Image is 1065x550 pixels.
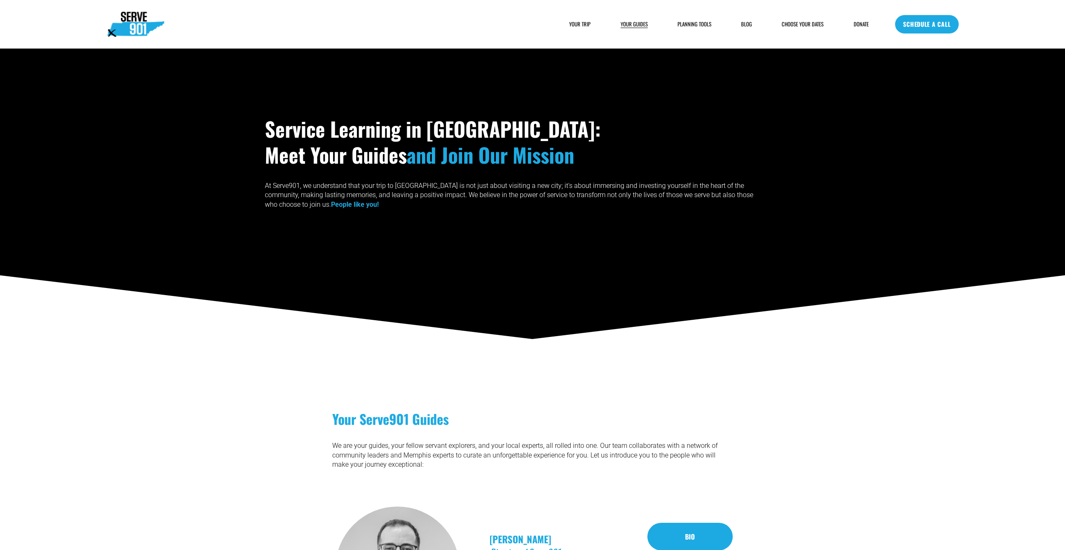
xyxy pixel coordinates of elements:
strong: and Join Our Mission [407,140,574,170]
strong: Service Learning in [GEOGRAPHIC_DATA]: Meet Your Guides [265,114,601,170]
span: YOUR TRIP [569,21,590,28]
strong: People like you! [331,200,379,208]
a: BLOG [741,20,752,28]
a: SCHEDULE A CALL [895,15,958,33]
p: At Serve901, we understand that your trip to [GEOGRAPHIC_DATA] is not just about visiting a new c... [265,181,755,209]
p: We are your guides, your fellow servant explorers, and your local experts, all rolled into one. O... [332,441,733,469]
a: folder dropdown [677,20,711,28]
strong: [PERSON_NAME] [490,532,551,546]
a: folder dropdown [569,20,590,28]
strong: Your Serve901 Guides [332,409,449,429]
a: DONATE [854,20,869,28]
span: PLANNING TOOLS [677,21,711,28]
img: Serve901 [107,12,164,37]
a: CHOOSE YOUR DATES [782,20,824,28]
a: YOUR GUIDES [621,20,648,28]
